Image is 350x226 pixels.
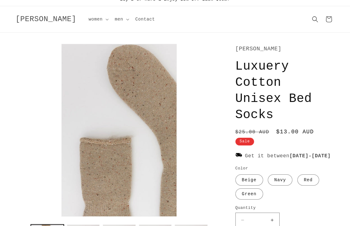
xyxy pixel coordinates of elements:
label: Beige [235,174,263,186]
h1: Luxuery Cotton Unisex Bed Socks [235,58,334,123]
label: Green [235,188,263,200]
label: Red [297,174,319,186]
span: [PERSON_NAME] [16,15,76,23]
img: 1670915.png [235,152,242,159]
span: [DATE] [289,153,308,159]
summary: women [85,13,111,26]
span: women [89,16,103,22]
span: men [115,16,123,22]
p: Get it between [235,152,334,161]
span: Sale [235,138,254,145]
a: Contact [132,13,159,26]
span: $13.00 AUD [276,128,314,136]
span: [DATE] [312,153,331,159]
legend: Color [235,165,249,172]
label: Quantity [235,205,334,211]
span: Contact [135,16,155,22]
p: [PERSON_NAME] [235,44,334,54]
summary: Search [308,12,322,26]
s: $25.00 AUD [235,128,269,136]
a: [PERSON_NAME] [13,13,79,25]
strong: - [289,153,331,159]
label: Navy [268,174,293,186]
summary: men [111,13,132,26]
